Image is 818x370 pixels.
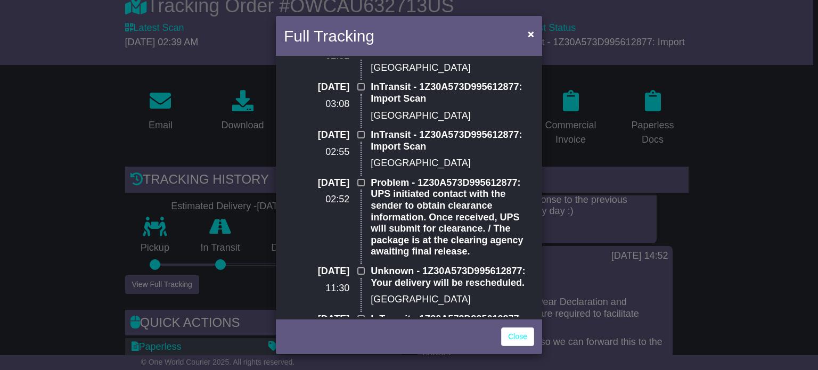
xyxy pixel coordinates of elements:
span: × [528,28,534,40]
p: [DATE] [284,266,349,277]
button: Close [522,23,539,45]
p: 11:30 [284,283,349,294]
p: [DATE] [284,81,349,93]
p: [DATE] [284,177,349,189]
p: [GEOGRAPHIC_DATA] [371,62,534,74]
p: [DATE] [284,129,349,141]
p: Problem - 1Z30A573D995612877: UPS initiated contact with the sender to obtain clearance informati... [371,177,534,258]
p: [DATE] [284,314,349,325]
p: [GEOGRAPHIC_DATA] [371,158,534,169]
a: Close [501,327,534,346]
p: 02:52 [284,194,349,205]
p: Unknown - 1Z30A573D995612877: Your delivery will be rescheduled. [371,266,534,289]
h4: Full Tracking [284,24,374,48]
p: 02:55 [284,146,349,158]
p: InTransit - 1Z30A573D995612877: Import Scan [371,314,534,336]
p: InTransit - 1Z30A573D995612877: Import Scan [371,129,534,152]
p: [GEOGRAPHIC_DATA] [371,294,534,306]
p: 03:08 [284,98,349,110]
p: InTransit - 1Z30A573D995612877: Import Scan [371,81,534,104]
p: [GEOGRAPHIC_DATA] [371,110,534,122]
